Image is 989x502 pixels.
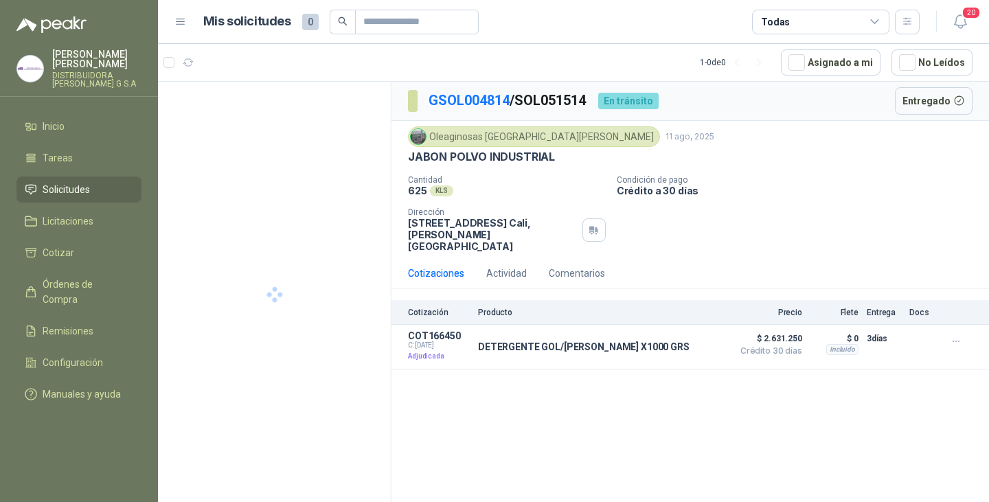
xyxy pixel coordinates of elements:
[891,49,973,76] button: No Leídos
[895,87,973,115] button: Entregado
[408,350,470,363] p: Adjudicada
[16,176,141,203] a: Solicitudes
[478,341,690,352] p: DETERGENTE GOL/[PERSON_NAME] X1000 GRS
[408,185,427,196] p: 625
[16,208,141,234] a: Licitaciones
[408,341,470,350] span: C: [DATE]
[549,266,605,281] div: Comentarios
[617,175,984,185] p: Condición de pago
[867,330,901,347] p: 3 días
[948,10,973,34] button: 20
[16,145,141,171] a: Tareas
[43,119,65,134] span: Inicio
[666,130,714,144] p: 11 ago, 2025
[734,308,802,317] p: Precio
[411,129,426,144] img: Company Logo
[826,344,859,355] div: Incluido
[700,52,770,73] div: 1 - 0 de 0
[598,93,659,109] div: En tránsito
[16,381,141,407] a: Manuales y ayuda
[43,323,93,339] span: Remisiones
[408,330,470,341] p: COT166450
[408,175,606,185] p: Cantidad
[408,126,660,147] div: Oleaginosas [GEOGRAPHIC_DATA][PERSON_NAME]
[43,214,93,229] span: Licitaciones
[617,185,984,196] p: Crédito a 30 días
[761,14,790,30] div: Todas
[430,185,453,196] div: KLS
[810,308,859,317] p: Flete
[16,318,141,344] a: Remisiones
[408,217,577,252] p: [STREET_ADDRESS] Cali , [PERSON_NAME][GEOGRAPHIC_DATA]
[338,16,348,26] span: search
[43,355,103,370] span: Configuración
[909,308,937,317] p: Docs
[16,271,141,312] a: Órdenes de Compra
[203,12,291,32] h1: Mis solicitudes
[52,71,141,88] p: DISTRIBUIDORA [PERSON_NAME] G S.A
[16,350,141,376] a: Configuración
[43,182,90,197] span: Solicitudes
[408,308,470,317] p: Cotización
[408,207,577,217] p: Dirección
[302,14,319,30] span: 0
[478,308,725,317] p: Producto
[810,330,859,347] p: $ 0
[16,240,141,266] a: Cotizar
[16,16,87,33] img: Logo peakr
[486,266,527,281] div: Actividad
[962,6,981,19] span: 20
[781,49,880,76] button: Asignado a mi
[43,387,121,402] span: Manuales y ayuda
[43,150,73,166] span: Tareas
[17,56,43,82] img: Company Logo
[429,92,510,109] a: GSOL004814
[52,49,141,69] p: [PERSON_NAME] [PERSON_NAME]
[408,150,555,164] p: JABON POLVO INDUSTRIAL
[408,266,464,281] div: Cotizaciones
[734,330,802,347] span: $ 2.631.250
[734,347,802,355] span: Crédito 30 días
[43,277,128,307] span: Órdenes de Compra
[867,308,901,317] p: Entrega
[43,245,74,260] span: Cotizar
[16,113,141,139] a: Inicio
[429,90,587,111] p: / SOL051514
